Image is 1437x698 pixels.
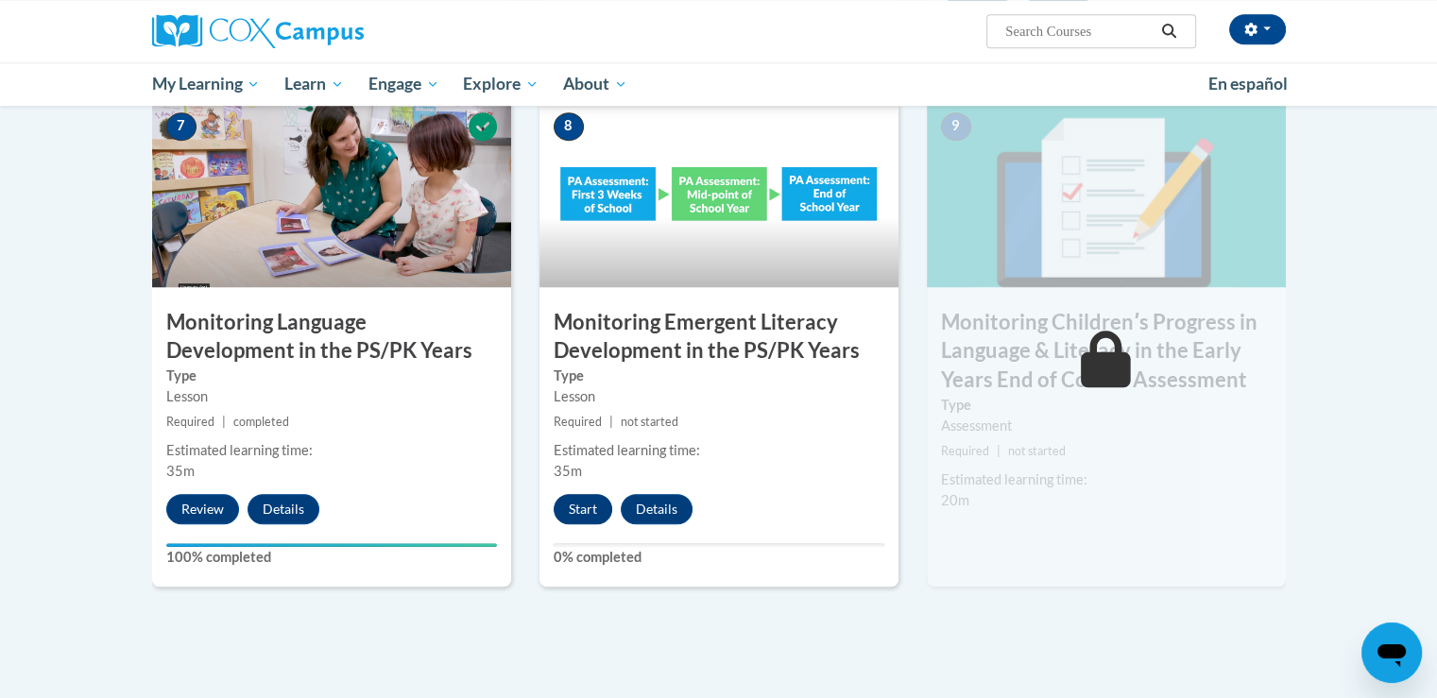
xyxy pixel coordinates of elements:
[356,62,452,106] a: Engage
[1361,622,1422,683] iframe: Button to launch messaging window
[166,415,214,429] span: Required
[551,62,640,106] a: About
[554,440,884,461] div: Estimated learning time:
[941,112,971,141] span: 9
[621,494,693,524] button: Details
[554,386,884,407] div: Lesson
[152,308,511,366] h3: Monitoring Language Development in the PS/PK Years
[166,463,195,479] span: 35m
[152,14,511,48] a: Cox Campus
[554,547,884,568] label: 0% completed
[140,62,273,106] a: My Learning
[927,308,1286,395] h3: Monitoring Childrenʹs Progress in Language & Literacy in the Early Years End of Course Assessment
[941,444,989,458] span: Required
[233,415,289,429] span: completed
[124,62,1314,106] div: Main menu
[1003,20,1155,43] input: Search Courses
[554,112,584,141] span: 8
[1208,74,1288,94] span: En español
[941,469,1272,490] div: Estimated learning time:
[284,73,344,95] span: Learn
[152,98,511,287] img: Course Image
[1008,444,1066,458] span: not started
[151,73,260,95] span: My Learning
[248,494,319,524] button: Details
[539,308,898,366] h3: Monitoring Emergent Literacy Development in the PS/PK Years
[166,112,197,141] span: 7
[941,395,1272,416] label: Type
[166,494,239,524] button: Review
[152,14,364,48] img: Cox Campus
[1196,64,1300,104] a: En español
[554,415,602,429] span: Required
[927,98,1286,287] img: Course Image
[1155,20,1183,43] button: Search
[554,366,884,386] label: Type
[166,440,497,461] div: Estimated learning time:
[941,416,1272,436] div: Assessment
[609,415,613,429] span: |
[272,62,356,106] a: Learn
[166,366,497,386] label: Type
[451,62,551,106] a: Explore
[554,494,612,524] button: Start
[539,98,898,287] img: Course Image
[554,463,582,479] span: 35m
[166,386,497,407] div: Lesson
[621,415,678,429] span: not started
[563,73,627,95] span: About
[1229,14,1286,44] button: Account Settings
[463,73,539,95] span: Explore
[997,444,1001,458] span: |
[166,547,497,568] label: 100% completed
[941,492,969,508] span: 20m
[222,415,226,429] span: |
[166,543,497,547] div: Your progress
[368,73,439,95] span: Engage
